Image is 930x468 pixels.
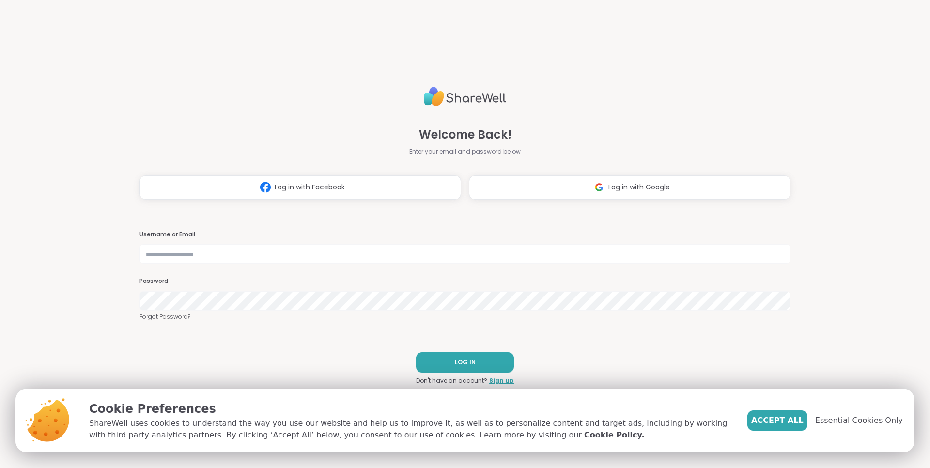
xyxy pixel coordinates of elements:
[416,352,514,373] button: LOG IN
[89,400,732,418] p: Cookie Preferences
[275,182,345,192] span: Log in with Facebook
[469,175,790,200] button: Log in with Google
[256,178,275,196] img: ShareWell Logomark
[608,182,670,192] span: Log in with Google
[455,358,476,367] span: LOG IN
[424,83,506,110] img: ShareWell Logo
[815,415,903,426] span: Essential Cookies Only
[747,410,807,431] button: Accept All
[139,231,790,239] h3: Username or Email
[419,126,511,143] span: Welcome Back!
[139,312,790,321] a: Forgot Password?
[139,277,790,285] h3: Password
[590,178,608,196] img: ShareWell Logomark
[416,376,487,385] span: Don't have an account?
[409,147,521,156] span: Enter your email and password below
[584,429,644,441] a: Cookie Policy.
[89,418,732,441] p: ShareWell uses cookies to understand the way you use our website and help us to improve it, as we...
[489,376,514,385] a: Sign up
[751,415,804,426] span: Accept All
[139,175,461,200] button: Log in with Facebook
